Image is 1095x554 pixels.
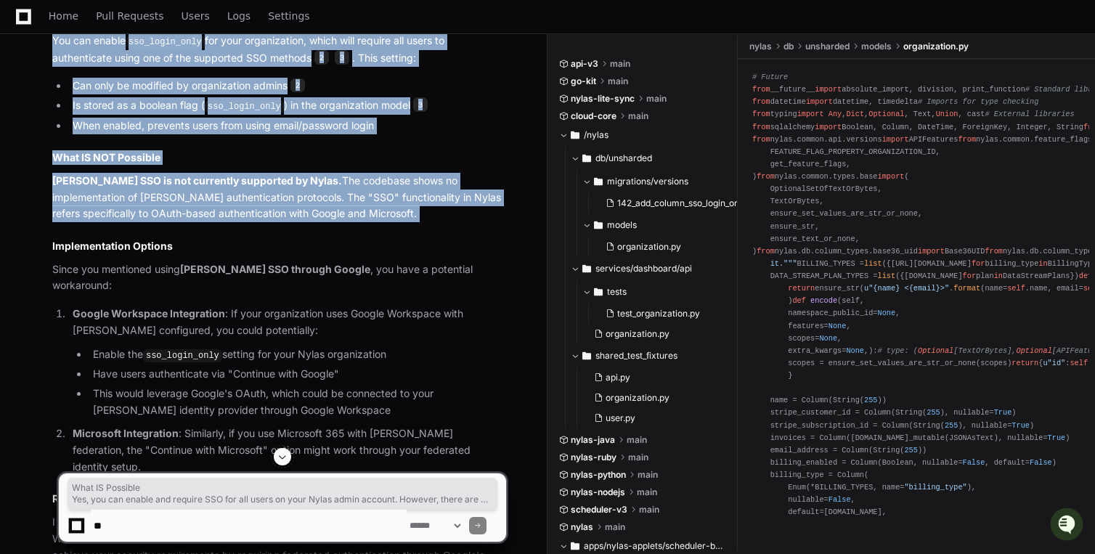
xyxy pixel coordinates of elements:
[607,176,688,187] span: migrations/versions
[571,434,615,446] span: nylas-java
[72,482,493,505] span: What IS Possible Yes, you can enable and require SSO for all users on your Nylas admin account. H...
[582,170,750,193] button: migrations/versions
[73,427,179,439] strong: Microsoft Integration
[89,386,506,419] li: This would leverage Google's OAuth, which could be connected to your [PERSON_NAME] identity provi...
[49,123,184,134] div: We're available if you need us!
[882,135,909,144] span: import
[571,110,616,122] span: cloud-core
[571,58,598,70] span: api-v3
[958,135,976,144] span: from
[559,123,727,147] button: /nylas
[594,216,603,234] svg: Directory
[994,408,1012,417] span: True
[953,284,980,293] span: format
[606,328,669,340] span: organization.py
[582,260,591,277] svg: Directory
[607,219,637,231] span: models
[600,193,753,213] button: 142_add_column_sso_login_only_to_organization_table.py
[846,346,864,355] span: None
[810,296,837,305] span: encode
[49,12,78,20] span: Home
[588,408,730,428] button: user.py
[936,110,958,118] span: Union
[972,259,985,268] span: for
[595,152,652,164] span: db/unsharded
[846,110,864,118] span: Dict
[904,446,917,455] span: 255
[52,261,506,295] p: Since you mentioned using , you have a potential workaround:
[594,173,603,190] svg: Directory
[571,126,579,144] svg: Directory
[1038,259,1047,268] span: in
[963,272,976,280] span: for
[878,272,896,280] span: list
[102,152,176,163] a: Powered byPylon
[52,239,506,253] h2: Implementation Options
[1007,284,1025,293] span: self
[792,296,805,305] span: def
[864,259,882,268] span: list
[985,110,1074,118] span: # External libraries
[752,97,770,106] span: from
[628,110,648,122] span: main
[752,296,900,355] span: self, namespace_public_id= , features= , scopes= , extra_kwargs= ,
[49,108,238,123] div: Start new chat
[806,97,833,106] span: import
[73,306,506,339] p: : If your organization uses Google Workspace with [PERSON_NAME] configured, you could potentially:
[247,113,264,130] button: Start new chat
[1048,433,1066,442] span: True
[829,322,847,330] span: None
[878,309,896,317] span: None
[918,97,1038,106] span: # Imports for type checking
[335,50,349,65] span: 3
[868,110,904,118] span: Optional
[805,41,850,52] span: unsharded
[15,15,44,44] img: PlayerZero
[610,58,630,70] span: main
[757,247,775,256] span: from
[582,347,591,364] svg: Directory
[646,93,667,105] span: main
[73,307,225,319] strong: Google Workspace Integration
[606,372,630,383] span: api.py
[15,108,41,134] img: 1756235613930-3d25f9e4-fa56-45dd-b3ad-e072dfbd1548
[227,12,251,20] span: Logs
[918,247,945,256] span: import
[126,36,205,49] code: sso_login_only
[783,41,794,52] span: db
[89,346,506,364] li: Enable the setting for your Nylas organization
[864,284,949,293] span: u"{name} <{email}>"
[595,350,677,362] span: shared_test_fixtures
[52,174,342,187] strong: [PERSON_NAME] SSO is not currently supported by Nylas.
[582,280,738,304] button: tests
[68,97,506,115] li: Is stored as a boolean flag ( ) in the organization model
[571,257,738,280] button: services/dashboard/api
[1049,506,1088,545] iframe: Open customer support
[797,110,824,118] span: import
[752,85,770,94] span: from
[829,110,842,118] span: Any
[752,110,770,118] span: from
[752,135,770,144] span: from
[994,272,1003,280] span: in
[617,197,849,209] span: 142_add_column_sso_login_only_to_organization_table.py
[617,241,681,253] span: organization.py
[606,412,635,424] span: user.py
[595,263,692,274] span: services/dashboard/api
[608,76,628,87] span: main
[1043,359,1065,367] span: u"id"
[268,12,309,20] span: Settings
[73,425,506,475] p: : Similarly, if you use Microsoft 365 with [PERSON_NAME] federation, the "Continue with Microsoft...
[864,396,877,404] span: 255
[588,388,730,408] button: organization.py
[600,304,730,324] button: test_organization.py
[52,33,506,66] p: You can enable for your organization, which will require all users to authenticate using one of t...
[617,308,700,319] span: test_organization.py
[1017,346,1052,355] span: Optional
[582,150,591,167] svg: Directory
[89,366,506,383] li: Have users authenticate via "Continue with Google"
[15,58,264,81] div: Welcome
[205,100,284,113] code: sso_login_only
[815,123,842,131] span: import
